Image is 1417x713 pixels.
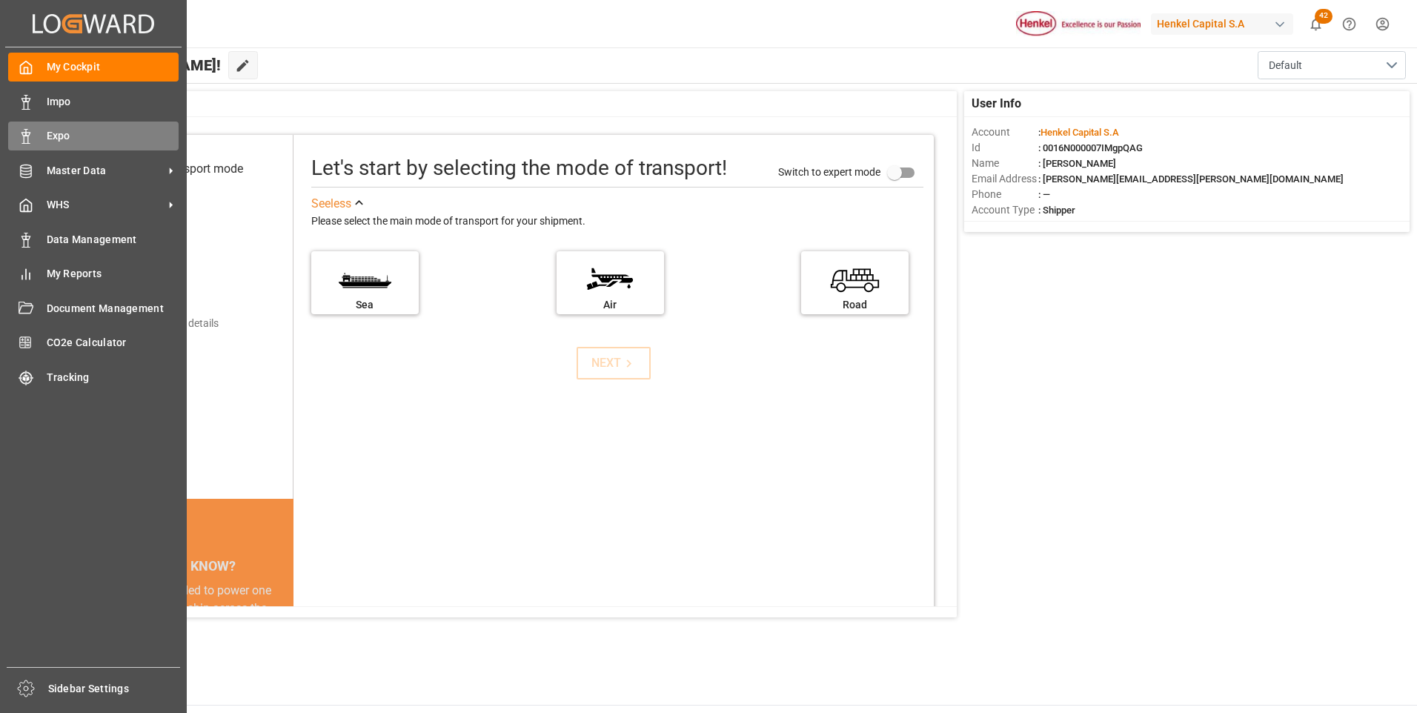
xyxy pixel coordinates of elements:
span: : Shipper [1038,205,1075,216]
span: My Cockpit [47,59,179,75]
img: Henkel%20logo.jpg_1689854090.jpg [1016,11,1141,37]
div: Air [564,297,657,313]
div: See less [311,195,351,213]
a: My Reports [8,259,179,288]
a: CO2e Calculator [8,328,179,357]
span: Data Management [47,232,179,248]
span: Default [1269,58,1302,73]
a: Impo [8,87,179,116]
span: Switch to expert mode [778,165,880,177]
span: : [1038,127,1119,138]
span: Hello [PERSON_NAME]! [62,51,221,79]
button: NEXT [577,347,651,379]
span: Expo [47,128,179,144]
a: Expo [8,122,179,150]
span: : [PERSON_NAME][EMAIL_ADDRESS][PERSON_NAME][DOMAIN_NAME] [1038,173,1344,185]
div: Road [809,297,901,313]
span: Id [972,140,1038,156]
span: : 0016N000007IMgpQAG [1038,142,1143,153]
span: WHS [47,197,164,213]
button: next slide / item [273,582,293,706]
span: : — [1038,189,1050,200]
span: Impo [47,94,179,110]
a: Document Management [8,294,179,322]
a: My Cockpit [8,53,179,82]
a: Data Management [8,225,179,253]
a: Tracking [8,362,179,391]
span: : [PERSON_NAME] [1038,158,1116,169]
div: Let's start by selecting the mode of transport! [311,153,727,184]
div: Please select the main mode of transport for your shipment. [311,213,923,231]
span: Tracking [47,370,179,385]
span: Henkel Capital S.A [1041,127,1119,138]
span: Account Type [972,202,1038,218]
span: My Reports [47,266,179,282]
span: User Info [972,95,1021,113]
span: Name [972,156,1038,171]
span: Master Data [47,163,164,179]
span: CO2e Calculator [47,335,179,351]
span: Sidebar Settings [48,681,181,697]
span: Phone [972,187,1038,202]
div: NEXT [591,354,637,372]
span: Document Management [47,301,179,316]
div: Add shipping details [126,316,219,331]
span: Email Address [972,171,1038,187]
button: open menu [1258,51,1406,79]
div: Sea [319,297,411,313]
span: Account [972,125,1038,140]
